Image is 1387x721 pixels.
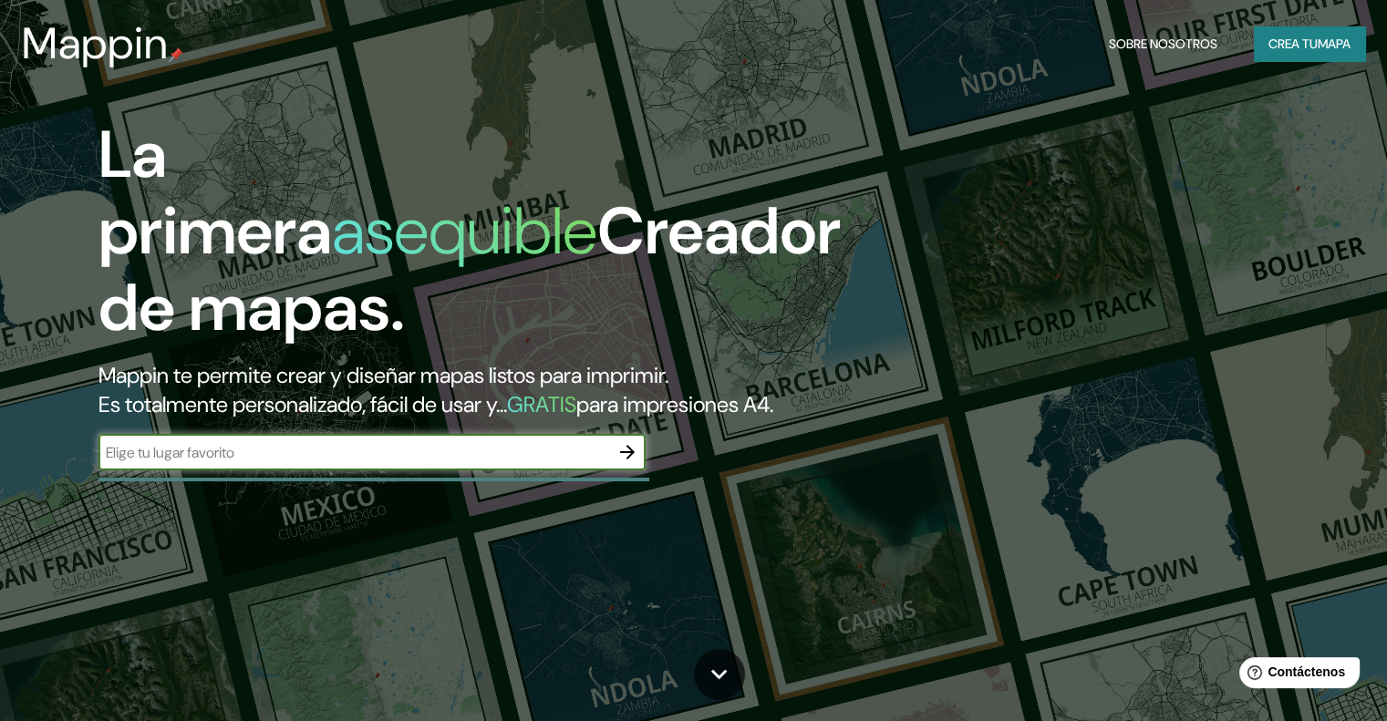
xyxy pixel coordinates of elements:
font: asequible [332,189,597,273]
font: Mappin te permite crear y diseñar mapas listos para imprimir. [98,361,668,389]
font: GRATIS [507,390,576,418]
font: Creador de mapas. [98,189,841,350]
img: pin de mapeo [169,47,183,62]
font: Sobre nosotros [1109,36,1217,52]
font: La primera [98,112,332,273]
font: mapa [1318,36,1351,52]
font: Es totalmente personalizado, fácil de usar y... [98,390,507,418]
iframe: Lanzador de widgets de ayuda [1225,650,1367,701]
font: Crea tu [1268,36,1318,52]
font: Mappin [22,15,169,72]
button: Crea tumapa [1254,26,1365,61]
input: Elige tu lugar favorito [98,442,609,463]
button: Sobre nosotros [1102,26,1225,61]
font: para impresiones A4. [576,390,773,418]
